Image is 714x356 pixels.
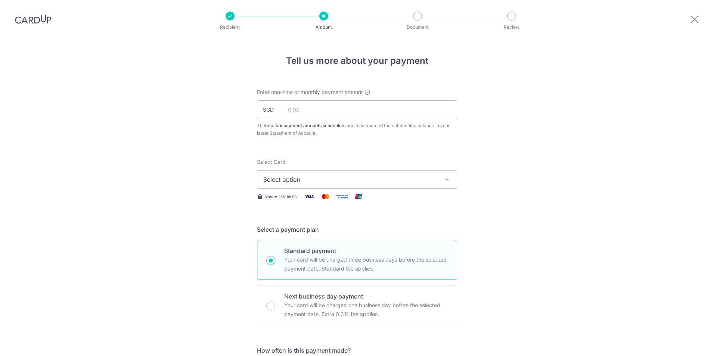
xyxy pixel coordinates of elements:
[284,301,448,319] p: Your card will be charged one business day before the selected payment date. Extra 0.3% fee applies.
[351,192,366,201] img: Union Pay
[263,175,437,184] span: Select option
[284,255,448,273] p: Your card will be charged three business days before the selected payment date. Standard fee appl...
[302,192,317,201] img: Visa
[318,192,333,201] img: Mastercard
[257,159,286,165] span: translation missing: en.payables.payment_networks.credit_card.summary.labels.select_card
[15,15,52,24] img: CardUp
[265,123,344,128] b: total tax payment amounts scheduled
[257,225,457,234] h5: Select a payment plan
[257,88,363,96] span: Enter one-time or monthly payment amount
[484,24,539,31] p: Review
[263,106,282,113] span: SGD
[257,122,457,137] div: The should not exceed the outstanding balance in your latest Statement of Account.
[296,24,351,31] p: Amount
[264,194,299,200] span: Secure 256-bit SSL
[284,292,448,301] p: Next business day payment
[257,100,457,119] input: 0.00
[335,192,350,201] img: American Express
[257,54,457,68] h4: Tell us more about your payment
[257,170,457,189] button: Select option
[390,24,445,31] p: Document
[284,246,448,255] p: Standard payment
[257,346,457,355] h5: How often is this payment made?
[202,24,258,31] p: Recipient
